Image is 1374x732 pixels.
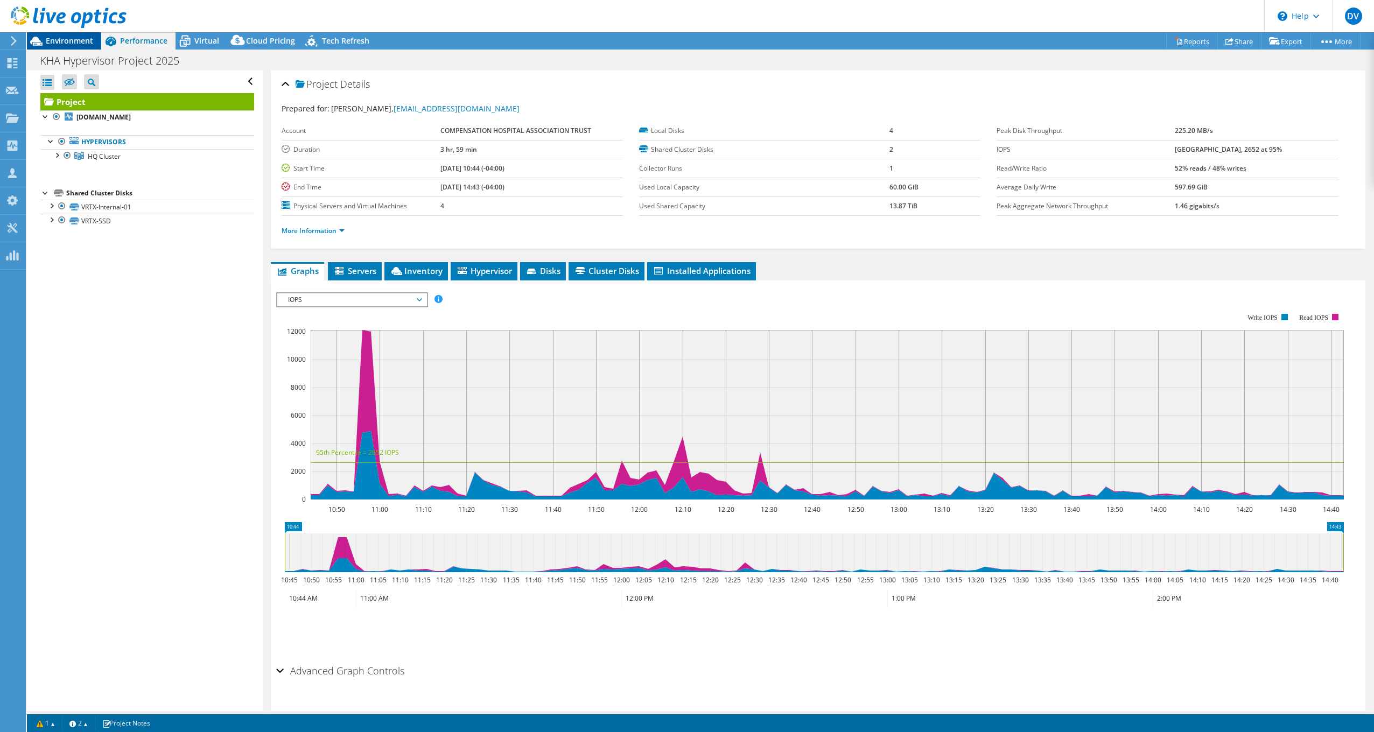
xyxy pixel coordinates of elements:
[1322,505,1339,514] text: 14:40
[524,575,541,585] text: 11:40
[1277,575,1294,585] text: 14:30
[889,201,917,210] b: 13.87 TiB
[790,575,807,585] text: 12:40
[997,163,1175,174] label: Read/Write Ratio
[653,265,751,276] span: Installed Applications
[525,265,560,276] span: Disks
[303,575,319,585] text: 10:50
[1261,33,1311,50] a: Export
[639,125,889,136] label: Local Disks
[347,575,364,585] text: 11:00
[340,78,370,90] span: Details
[1189,575,1205,585] text: 14:10
[120,36,167,46] span: Performance
[923,575,940,585] text: 13:10
[1175,126,1213,135] b: 225.20 MB/s
[276,660,404,681] h2: Advanced Graph Controls
[333,265,376,276] span: Servers
[46,36,93,46] span: Environment
[1012,575,1028,585] text: 13:30
[1122,575,1139,585] text: 13:55
[544,505,561,514] text: 11:40
[977,505,993,514] text: 13:20
[1020,505,1036,514] text: 13:30
[546,575,563,585] text: 11:45
[502,575,519,585] text: 11:35
[1175,164,1246,173] b: 52% reads / 48% writes
[1211,575,1228,585] text: 14:15
[390,265,443,276] span: Inventory
[1193,505,1209,514] text: 14:10
[657,575,674,585] text: 12:10
[679,575,696,585] text: 12:15
[40,200,254,214] a: VRTX-Internal-01
[88,152,121,161] span: HQ Cluster
[391,575,408,585] text: 11:10
[302,495,306,504] text: 0
[989,575,1006,585] text: 13:25
[933,505,950,514] text: 13:10
[458,575,474,585] text: 11:25
[40,214,254,228] a: VRTX-SSD
[857,575,873,585] text: 12:55
[967,575,984,585] text: 13:20
[847,505,864,514] text: 12:50
[889,126,893,135] b: 4
[66,187,254,200] div: Shared Cluster Disks
[440,182,504,192] b: [DATE] 14:43 (-04:00)
[325,575,341,585] text: 10:55
[1233,575,1250,585] text: 14:20
[291,383,306,392] text: 8000
[889,164,893,173] b: 1
[291,439,306,448] text: 4000
[287,355,306,364] text: 10000
[1299,314,1328,321] text: Read IOPS
[501,505,517,514] text: 11:30
[413,575,430,585] text: 11:15
[879,575,895,585] text: 13:00
[282,163,440,174] label: Start Time
[702,575,718,585] text: 12:20
[440,126,591,135] b: COMPENSATION HOSPITAL ASSOCIATION TRUST
[1078,575,1095,585] text: 13:45
[331,103,520,114] span: [PERSON_NAME],
[569,575,585,585] text: 11:50
[296,79,338,90] span: Project
[1175,145,1282,154] b: [GEOGRAPHIC_DATA], 2652 at 95%
[812,575,829,585] text: 12:45
[35,55,196,67] h1: KHA Hypervisor Project 2025
[369,575,386,585] text: 11:05
[890,505,907,514] text: 13:00
[282,182,440,193] label: End Time
[997,201,1175,212] label: Peak Aggregate Network Throughput
[40,149,254,163] a: HQ Cluster
[291,411,306,420] text: 6000
[1063,505,1079,514] text: 13:40
[889,145,893,154] b: 2
[291,467,306,476] text: 2000
[630,505,647,514] text: 12:00
[394,103,520,114] a: [EMAIL_ADDRESS][DOMAIN_NAME]
[639,163,889,174] label: Collector Runs
[997,182,1175,193] label: Average Daily Write
[322,36,369,46] span: Tech Refresh
[1279,505,1296,514] text: 14:30
[717,505,734,514] text: 12:20
[613,575,629,585] text: 12:00
[639,144,889,155] label: Shared Cluster Disks
[458,505,474,514] text: 11:20
[40,93,254,110] a: Project
[440,164,504,173] b: [DATE] 10:44 (-04:00)
[436,575,452,585] text: 11:20
[1278,11,1287,21] svg: \n
[328,505,345,514] text: 10:50
[371,505,388,514] text: 11:00
[415,505,431,514] text: 11:10
[803,505,820,514] text: 12:40
[760,505,777,514] text: 12:30
[639,182,889,193] label: Used Local Capacity
[1236,505,1252,514] text: 14:20
[1299,575,1316,585] text: 14:35
[724,575,740,585] text: 12:25
[440,201,444,210] b: 4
